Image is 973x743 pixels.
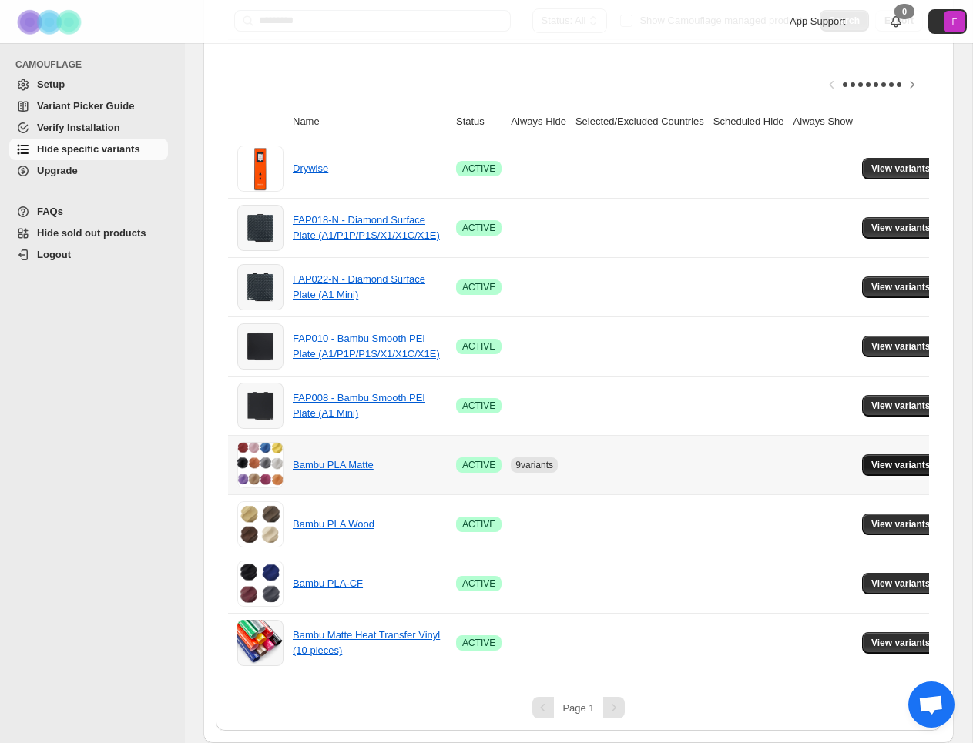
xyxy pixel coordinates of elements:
span: Hide sold out products [37,227,146,239]
button: View variants [862,217,940,239]
span: Avatar with initials F [944,11,965,32]
nav: Pagination [228,697,929,718]
a: 0 [888,14,904,29]
span: ACTIVE [462,577,495,590]
button: View variants [862,454,940,476]
span: View variants [871,222,931,234]
a: Bambu PLA Matte [293,459,374,470]
span: Variant Picker Guide [37,100,134,112]
a: Hide sold out products [9,223,168,244]
div: 0 [894,4,914,19]
span: View variants [871,162,931,175]
th: Name [288,105,451,139]
a: Logout [9,244,168,266]
span: ACTIVE [462,400,495,412]
a: Variant Picker Guide [9,95,168,117]
img: Bambu PLA-CF [237,561,284,607]
a: FAP010 - Bambu Smooth PEI Plate (A1/P1P/P1S/X1/X1C/X1E) [293,333,440,360]
img: FAP010 - Bambu Smooth PEI Plate (A1/P1P/P1S/X1/X1C/X1E) [237,323,284,370]
th: Scheduled Hide [709,105,789,139]
button: View variants [862,336,940,357]
span: ACTIVE [462,637,495,649]
img: Bambu Matte Heat Transfer Vinyl (10 pieces) [237,620,284,666]
th: Status [451,105,506,139]
span: ACTIVE [462,459,495,471]
span: ACTIVE [462,162,495,175]
text: F [952,17,958,26]
th: Always Hide [506,105,571,139]
button: View variants [862,395,940,417]
a: FAP018-N - Diamond Surface Plate (A1/P1P/P1S/X1/X1C/X1E) [293,214,440,241]
span: Logout [37,249,71,260]
img: FAP008 - Bambu Smooth PEI Plate (A1 Mini) [237,383,284,429]
img: FAP022-N - Diamond Surface Plate (A1 Mini) [237,264,284,310]
button: View variants [862,276,940,298]
span: Upgrade [37,165,78,176]
th: Selected/Excluded Countries [571,105,709,139]
a: Bambu PLA-CF [293,577,363,589]
span: View variants [871,459,931,471]
img: Bambu PLA Matte [237,442,284,488]
a: Bambu PLA Wood [293,518,374,530]
img: Bambu PLA Wood [237,501,284,547]
a: FAP008 - Bambu Smooth PEI Plate (A1 Mini) [293,392,425,419]
span: Page 1 [562,702,594,714]
span: View variants [871,577,931,590]
span: ACTIVE [462,340,495,353]
span: View variants [871,637,931,649]
div: Open chat [908,681,955,728]
span: Verify Installation [37,122,120,133]
span: Setup [37,79,65,90]
a: Drywise [293,162,328,174]
span: ACTIVE [462,518,495,530]
button: Scroll table right one column [901,74,923,95]
span: View variants [871,518,931,530]
a: Upgrade [9,160,168,182]
span: ACTIVE [462,281,495,293]
a: Setup [9,74,168,95]
span: FAQs [37,206,63,217]
span: View variants [871,340,931,353]
button: View variants [862,632,940,654]
span: 9 variants [515,460,553,470]
img: Camouflage [12,1,89,43]
button: View variants [862,158,940,179]
img: FAP018-N - Diamond Surface Plate (A1/P1P/P1S/X1/X1C/X1E) [237,205,284,251]
button: View variants [862,573,940,594]
span: View variants [871,400,931,412]
span: ACTIVE [462,222,495,234]
a: Bambu Matte Heat Transfer Vinyl (10 pieces) [293,629,440,656]
a: Hide specific variants [9,139,168,160]
button: Avatar with initials F [928,9,967,34]
a: FAQs [9,201,168,223]
span: Hide specific variants [37,143,140,155]
a: Verify Installation [9,117,168,139]
span: CAMOUFLAGE [15,59,174,71]
span: App Support [790,15,845,27]
span: View variants [871,281,931,293]
a: FAP022-N - Diamond Surface Plate (A1 Mini) [293,273,425,300]
th: Always Show [789,105,857,139]
button: View variants [862,514,940,535]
